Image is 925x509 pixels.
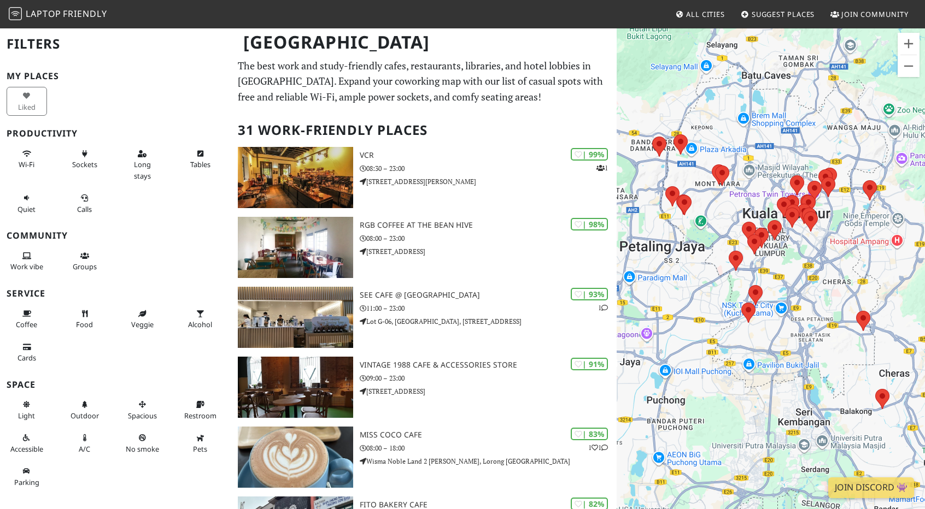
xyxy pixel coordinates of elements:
button: Tables [180,145,220,174]
h1: [GEOGRAPHIC_DATA] [235,27,614,57]
div: | 98% [571,218,608,230]
img: RGB Coffee at the Bean Hive [238,217,353,278]
h2: Filters [7,27,225,61]
h3: Space [7,380,225,390]
span: Video/audio calls [77,204,92,214]
button: Cards [7,338,47,367]
button: Coffee [7,305,47,334]
p: 08:30 – 23:00 [360,163,617,174]
button: Calls [65,189,105,218]
p: Lot G-06, [GEOGRAPHIC_DATA], [STREET_ADDRESS] [360,316,617,327]
button: No smoke [122,429,163,458]
button: Spacious [122,395,163,424]
button: Accessible [7,429,47,458]
span: Power sockets [72,159,97,169]
span: Group tables [73,262,97,271]
p: 1 [596,163,608,173]
a: Vintage 1988 Cafe & Accessories Store | 91% Vintage 1988 Cafe & Accessories Store 09:00 – 23:00 [... [231,357,617,418]
button: Parking [7,462,47,491]
span: Stable Wi-Fi [19,159,34,169]
a: VCR | 99% 1 VCR 08:30 – 23:00 [STREET_ADDRESS][PERSON_NAME] [231,147,617,208]
p: 1 [598,303,608,313]
p: [STREET_ADDRESS][PERSON_NAME] [360,176,617,187]
p: Wisma Noble Land 2 [PERSON_NAME], Lorong [GEOGRAPHIC_DATA] [360,456,617,466]
button: Zoom in [898,33,920,55]
button: Pets [180,429,220,458]
div: | 93% [571,288,608,300]
span: Credit cards [17,353,36,363]
img: Miss Coco Cafe [238,427,353,488]
h3: Community [7,230,225,241]
span: Outdoor area [71,411,99,421]
span: Alcohol [188,319,212,329]
button: Long stays [122,145,163,185]
p: 11:00 – 23:00 [360,303,617,313]
span: Food [76,319,93,329]
a: LaptopFriendly LaptopFriendly [9,5,107,24]
button: Work vibe [7,247,47,276]
p: [STREET_ADDRESS] [360,246,617,257]
h3: Vintage 1988 Cafe & Accessories Store [360,360,617,370]
span: Air conditioned [79,444,90,454]
div: | 83% [571,428,608,440]
img: LaptopFriendly [9,7,22,20]
span: Veggie [131,319,154,329]
span: People working [10,262,43,271]
span: Long stays [134,159,151,180]
button: Restroom [180,395,220,424]
span: Natural light [18,411,35,421]
img: VCR [238,147,353,208]
a: Join Community [826,4,913,24]
span: Coffee [16,319,37,329]
h3: Miss Coco Cafe [360,430,617,440]
img: See Cafe @ Arcoris Mont Kiara [238,287,353,348]
span: Parking [14,477,39,487]
a: RGB Coffee at the Bean Hive | 98% RGB Coffee at the Bean Hive 08:00 – 23:00 [STREET_ADDRESS] [231,217,617,278]
span: Restroom [184,411,216,421]
span: Join Community [841,9,909,19]
a: Miss Coco Cafe | 83% 11 Miss Coco Cafe 08:00 – 18:00 Wisma Noble Land 2 [PERSON_NAME], Lorong [GE... [231,427,617,488]
h2: 31 Work-Friendly Places [238,114,610,147]
span: Work-friendly tables [190,159,210,169]
button: Wi-Fi [7,145,47,174]
img: Vintage 1988 Cafe & Accessories Store [238,357,353,418]
button: Food [65,305,105,334]
button: Sockets [65,145,105,174]
p: 08:00 – 23:00 [360,233,617,244]
button: Quiet [7,189,47,218]
p: 08:00 – 18:00 [360,443,617,453]
span: Quiet [17,204,36,214]
h3: RGB Coffee at the Bean Hive [360,221,617,230]
div: | 91% [571,358,608,370]
h3: My Places [7,71,225,81]
a: Join Discord 👾 [828,477,914,498]
button: Zoom out [898,55,920,77]
a: See Cafe @ Arcoris Mont Kiara | 93% 1 See Cafe @ [GEOGRAPHIC_DATA] 11:00 – 23:00 Lot G-06, [GEOGR... [231,287,617,348]
span: Friendly [63,8,107,20]
a: Suggest Places [736,4,819,24]
h3: See Cafe @ [GEOGRAPHIC_DATA] [360,291,617,300]
p: 1 1 [588,442,608,453]
h3: Service [7,288,225,299]
div: | 99% [571,148,608,161]
span: All Cities [686,9,725,19]
span: Suggest Places [752,9,815,19]
button: Alcohol [180,305,220,334]
button: Outdoor [65,395,105,424]
p: The best work and study-friendly cafes, restaurants, libraries, and hotel lobbies in [GEOGRAPHIC_... [238,58,610,105]
button: Groups [65,247,105,276]
button: Veggie [122,305,163,334]
button: Light [7,395,47,424]
p: 09:00 – 23:00 [360,373,617,383]
h3: VCR [360,151,617,160]
button: A/C [65,429,105,458]
span: Smoke free [126,444,159,454]
span: Laptop [26,8,61,20]
a: All Cities [671,4,729,24]
span: Accessible [10,444,43,454]
span: Spacious [128,411,157,421]
h3: Productivity [7,128,225,139]
span: Pet friendly [193,444,207,454]
p: [STREET_ADDRESS] [360,386,617,396]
